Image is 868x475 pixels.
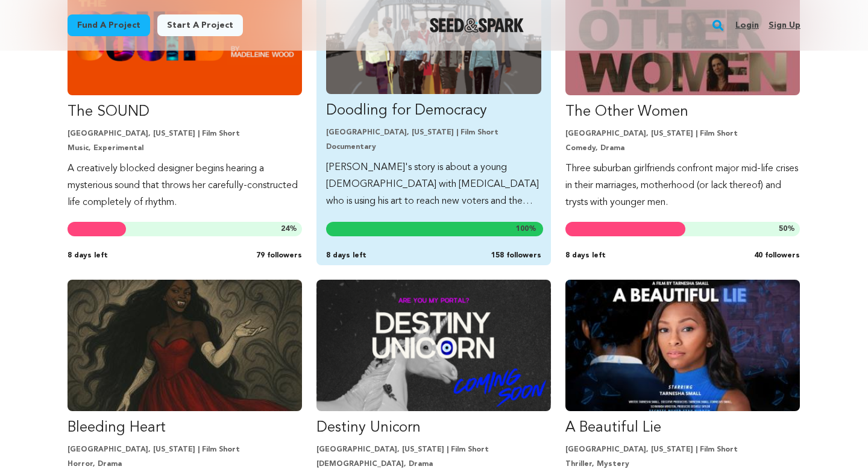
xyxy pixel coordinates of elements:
[281,225,289,233] span: 24
[516,224,536,234] span: %
[565,129,800,139] p: [GEOGRAPHIC_DATA], [US_STATE] | Film Short
[316,445,551,455] p: [GEOGRAPHIC_DATA], [US_STATE] | Film Short
[157,14,243,36] a: Start a project
[565,445,800,455] p: [GEOGRAPHIC_DATA], [US_STATE] | Film Short
[565,459,800,469] p: Thriller, Mystery
[68,14,150,36] a: Fund a project
[565,251,606,260] span: 8 days left
[735,16,759,35] a: Login
[256,251,302,260] span: 79 followers
[68,251,108,260] span: 8 days left
[430,18,524,33] img: Seed&Spark Logo Dark Mode
[326,101,541,121] p: Doodling for Democracy
[68,102,302,122] p: The SOUND
[779,225,787,233] span: 50
[68,143,302,153] p: Music, Experimental
[68,129,302,139] p: [GEOGRAPHIC_DATA], [US_STATE] | Film Short
[565,160,800,211] p: Three suburban girlfriends confront major mid-life crises in their marriages, motherhood (or lack...
[326,142,541,152] p: Documentary
[754,251,800,260] span: 40 followers
[68,445,302,455] p: [GEOGRAPHIC_DATA], [US_STATE] | Film Short
[516,225,529,233] span: 100
[281,224,297,234] span: %
[68,418,302,438] p: Bleeding Heart
[430,18,524,33] a: Seed&Spark Homepage
[769,16,800,35] a: Sign up
[565,143,800,153] p: Comedy, Drama
[491,251,541,260] span: 158 followers
[68,160,302,211] p: A creatively blocked designer begins hearing a mysterious sound that throws her carefully-constru...
[326,128,541,137] p: [GEOGRAPHIC_DATA], [US_STATE] | Film Short
[565,418,800,438] p: A Beautiful Lie
[68,459,302,469] p: Horror, Drama
[316,418,551,438] p: Destiny Unicorn
[326,251,366,260] span: 8 days left
[565,102,800,122] p: The Other Women
[316,459,551,469] p: [DEMOGRAPHIC_DATA], Drama
[326,159,541,210] p: [PERSON_NAME]'s story is about a young [DEMOGRAPHIC_DATA] with [MEDICAL_DATA] who is using his ar...
[779,224,795,234] span: %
